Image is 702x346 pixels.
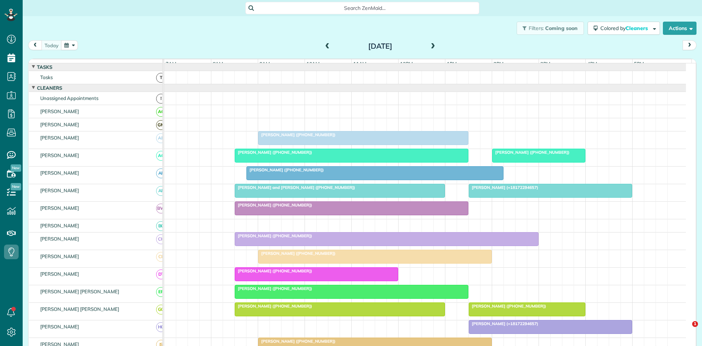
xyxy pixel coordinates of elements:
span: Filters: [529,25,544,31]
button: prev [28,40,42,50]
span: [PERSON_NAME] ([PHONE_NUMBER]) [492,150,570,155]
span: EP [156,287,166,297]
span: Cleaners [35,85,64,91]
span: 10am [305,61,321,67]
span: [PERSON_NAME] (+18172294657) [468,321,539,326]
span: [PERSON_NAME] [39,253,81,259]
span: [PERSON_NAME] ([PHONE_NUMBER]) [234,268,313,274]
span: BW [156,204,166,213]
span: [PERSON_NAME] ([PHONE_NUMBER]) [234,304,313,309]
span: AC [156,107,166,117]
span: [PERSON_NAME] ([PHONE_NUMBER]) [258,132,336,137]
span: [PERSON_NAME] [39,135,81,141]
span: Cleaners [626,25,649,31]
span: Coming soon [545,25,578,31]
span: [PERSON_NAME] [39,187,81,193]
button: next [683,40,697,50]
span: 1 [692,321,698,327]
span: [PERSON_NAME] [39,223,81,228]
span: GG [156,305,166,315]
span: New [11,164,21,172]
span: Tasks [39,74,54,80]
span: 8am [211,61,225,67]
span: 3pm [539,61,552,67]
span: HG [156,322,166,332]
span: [PERSON_NAME] ([PHONE_NUMBER]) [234,233,313,238]
span: [PERSON_NAME] ([PHONE_NUMBER]) [258,251,336,256]
button: Colored byCleaners [588,22,660,35]
span: 7am [164,61,178,67]
span: [PERSON_NAME] [39,122,81,127]
span: CL [156,252,166,262]
span: 4pm [586,61,599,67]
button: Actions [663,22,697,35]
span: 9am [258,61,272,67]
span: [PERSON_NAME] [39,236,81,242]
span: [PERSON_NAME] [39,152,81,158]
span: [PERSON_NAME] [PERSON_NAME] [39,306,121,312]
span: 5pm [633,61,645,67]
span: [PERSON_NAME] ([PHONE_NUMBER]) [234,286,313,291]
span: [PERSON_NAME] [39,205,81,211]
span: BC [156,221,166,231]
span: [PERSON_NAME] ([PHONE_NUMBER]) [234,202,313,208]
iframe: Intercom live chat [677,321,695,339]
span: [PERSON_NAME] [39,324,81,330]
span: Tasks [35,64,54,70]
span: 2pm [492,61,505,67]
span: 1pm [445,61,458,67]
span: AF [156,168,166,178]
span: CH [156,234,166,244]
span: [PERSON_NAME] and [PERSON_NAME] ([PHONE_NUMBER]) [234,185,356,190]
span: [PERSON_NAME] [39,108,81,114]
span: [PERSON_NAME] [39,170,81,176]
button: today [41,40,62,50]
span: [PERSON_NAME] ([PHONE_NUMBER]) [258,339,336,344]
span: [PERSON_NAME] (+18172294657) [468,185,539,190]
h2: [DATE] [335,42,426,50]
span: [PERSON_NAME] ([PHONE_NUMBER]) [246,167,324,172]
span: [PERSON_NAME] ([PHONE_NUMBER]) [234,150,313,155]
span: AF [156,186,166,196]
span: 11am [352,61,368,67]
span: 12pm [399,61,414,67]
span: AB [156,133,166,143]
span: Colored by [600,25,650,31]
span: New [11,183,21,190]
span: [PERSON_NAME] ([PHONE_NUMBER]) [468,304,547,309]
span: [PERSON_NAME] [PERSON_NAME] [39,289,121,294]
span: AC [156,151,166,161]
span: DT [156,269,166,279]
span: GM [156,120,166,130]
span: Unassigned Appointments [39,95,100,101]
span: T [156,73,166,83]
span: [PERSON_NAME] [39,271,81,277]
span: ! [156,94,166,104]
